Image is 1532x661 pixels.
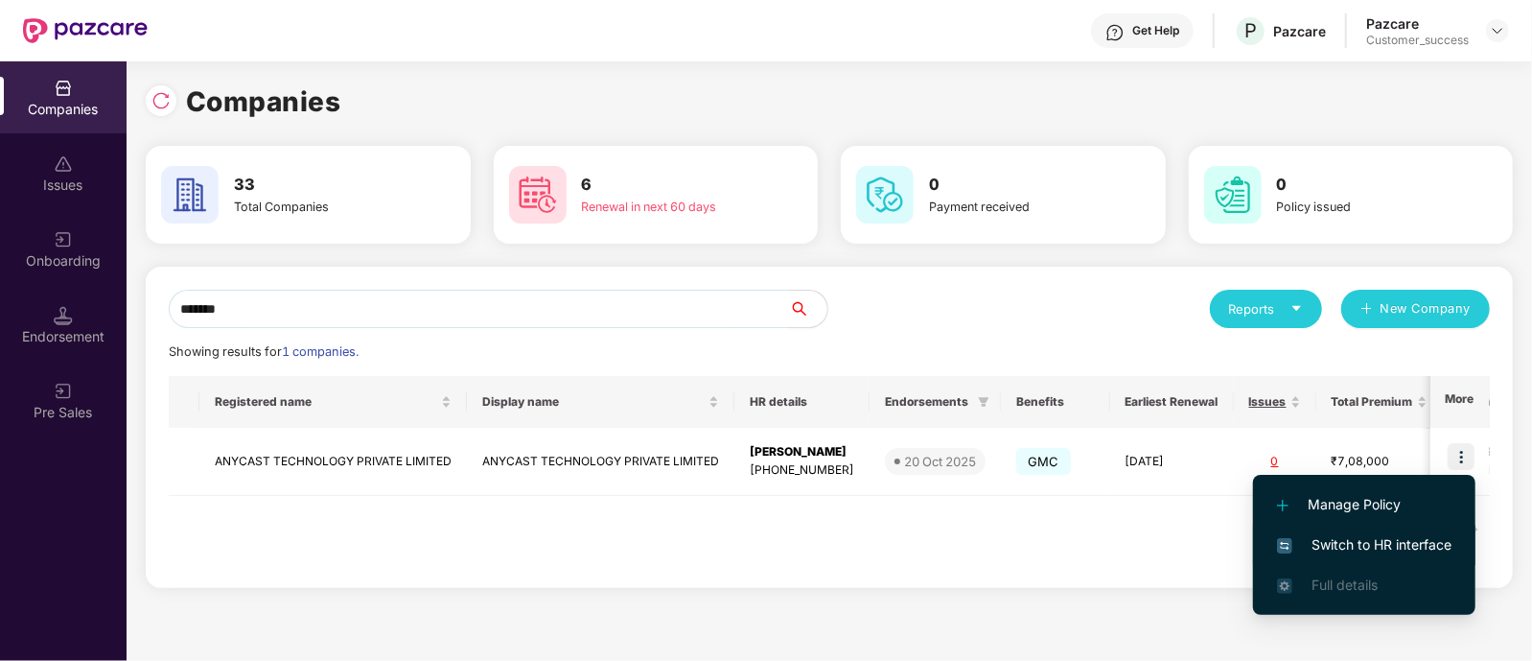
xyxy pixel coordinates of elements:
span: Display name [482,394,705,410]
div: 0 [1249,453,1301,471]
span: search [788,301,827,317]
span: 1 companies. [282,344,359,359]
img: svg+xml;base64,PHN2ZyB3aWR0aD0iMTQuNSIgaGVpZ2h0PSIxNC41IiB2aWV3Qm94PSIwIDAgMTYgMTYiIGZpbGw9Im5vbm... [54,306,73,325]
th: Registered name [199,376,467,428]
img: svg+xml;base64,PHN2ZyBpZD0iUmVsb2FkLTMyeDMyIiB4bWxucz0iaHR0cDovL3d3dy53My5vcmcvMjAwMC9zdmciIHdpZH... [151,91,171,110]
img: svg+xml;base64,PHN2ZyB3aWR0aD0iMjAiIGhlaWdodD0iMjAiIHZpZXdCb3g9IjAgMCAyMCAyMCIgZmlsbD0ibm9uZSIgeG... [54,382,73,401]
div: Pazcare [1273,22,1326,40]
button: plusNew Company [1341,290,1490,328]
span: Issues [1249,394,1287,410]
img: svg+xml;base64,PHN2ZyBpZD0iRHJvcGRvd24tMzJ4MzIiIHhtbG5zPSJodHRwOi8vd3d3LnczLm9yZy8yMDAwL3N2ZyIgd2... [1490,23,1505,38]
span: P [1244,19,1257,42]
td: ANYCAST TECHNOLOGY PRIVATE LIMITED [199,428,467,496]
h3: 0 [929,173,1094,198]
div: [PERSON_NAME] [750,443,854,461]
span: Switch to HR interface [1277,534,1451,555]
div: ₹7,08,000 [1332,453,1428,471]
th: Display name [467,376,734,428]
span: Full details [1311,577,1378,593]
h3: 0 [1277,173,1442,198]
div: Pazcare [1366,14,1469,33]
img: svg+xml;base64,PHN2ZyB4bWxucz0iaHR0cDovL3d3dy53My5vcmcvMjAwMC9zdmciIHdpZHRoPSIxNi4zNjMiIGhlaWdodD... [1277,578,1292,594]
img: svg+xml;base64,PHN2ZyBpZD0iQ29tcGFuaWVzIiB4bWxucz0iaHR0cDovL3d3dy53My5vcmcvMjAwMC9zdmciIHdpZHRoPS... [54,79,73,98]
span: Manage Policy [1277,494,1451,515]
div: Reports [1229,299,1303,319]
span: New Company [1381,299,1472,319]
h1: Companies [186,81,341,123]
span: caret-down [1290,302,1303,315]
th: More [1430,376,1490,428]
img: icon [1448,443,1474,470]
h3: 6 [582,173,747,198]
th: Benefits [1001,376,1110,428]
th: Earliest Renewal [1110,376,1234,428]
span: filter [978,396,989,408]
img: svg+xml;base64,PHN2ZyBpZD0iSXNzdWVzX2Rpc2FibGVkIiB4bWxucz0iaHR0cDovL3d3dy53My5vcmcvMjAwMC9zdmciIH... [54,154,73,174]
th: HR details [734,376,870,428]
h3: 33 [234,173,399,198]
span: Registered name [215,394,437,410]
img: svg+xml;base64,PHN2ZyB4bWxucz0iaHR0cDovL3d3dy53My5vcmcvMjAwMC9zdmciIHdpZHRoPSI2MCIgaGVpZ2h0PSI2MC... [1204,166,1262,224]
img: New Pazcare Logo [23,18,148,43]
img: svg+xml;base64,PHN2ZyB4bWxucz0iaHR0cDovL3d3dy53My5vcmcvMjAwMC9zdmciIHdpZHRoPSI2MCIgaGVpZ2h0PSI2MC... [509,166,567,224]
button: search [788,290,828,328]
span: Showing results for [169,344,359,359]
span: Total Premium [1332,394,1413,410]
td: ANYCAST TECHNOLOGY PRIVATE LIMITED [467,428,734,496]
div: Get Help [1132,23,1179,38]
div: Customer_success [1366,33,1469,48]
img: svg+xml;base64,PHN2ZyB3aWR0aD0iMjAiIGhlaWdodD0iMjAiIHZpZXdCb3g9IjAgMCAyMCAyMCIgZmlsbD0ibm9uZSIgeG... [54,230,73,249]
div: Policy issued [1277,198,1442,217]
th: Issues [1234,376,1316,428]
img: svg+xml;base64,PHN2ZyB4bWxucz0iaHR0cDovL3d3dy53My5vcmcvMjAwMC9zdmciIHdpZHRoPSI2MCIgaGVpZ2h0PSI2MC... [161,166,219,224]
span: GMC [1016,448,1071,475]
img: svg+xml;base64,PHN2ZyB4bWxucz0iaHR0cDovL3d3dy53My5vcmcvMjAwMC9zdmciIHdpZHRoPSIxNiIgaGVpZ2h0PSIxNi... [1277,538,1292,554]
td: [DATE] [1110,428,1234,496]
span: Endorsements [885,394,970,410]
img: svg+xml;base64,PHN2ZyB4bWxucz0iaHR0cDovL3d3dy53My5vcmcvMjAwMC9zdmciIHdpZHRoPSIxMi4yMDEiIGhlaWdodD... [1277,500,1288,511]
div: 20 Oct 2025 [904,452,976,471]
img: svg+xml;base64,PHN2ZyBpZD0iSGVscC0zMngzMiIgeG1sbnM9Imh0dHA6Ly93d3cudzMub3JnLzIwMDAvc3ZnIiB3aWR0aD... [1105,23,1125,42]
div: Total Companies [234,198,399,217]
div: Payment received [929,198,1094,217]
div: [PHONE_NUMBER] [750,461,854,480]
span: plus [1360,302,1373,318]
div: Renewal in next 60 days [582,198,747,217]
span: filter [974,390,993,413]
img: svg+xml;base64,PHN2ZyB4bWxucz0iaHR0cDovL3d3dy53My5vcmcvMjAwMC9zdmciIHdpZHRoPSI2MCIgaGVpZ2h0PSI2MC... [856,166,914,224]
th: Total Premium [1316,376,1443,428]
